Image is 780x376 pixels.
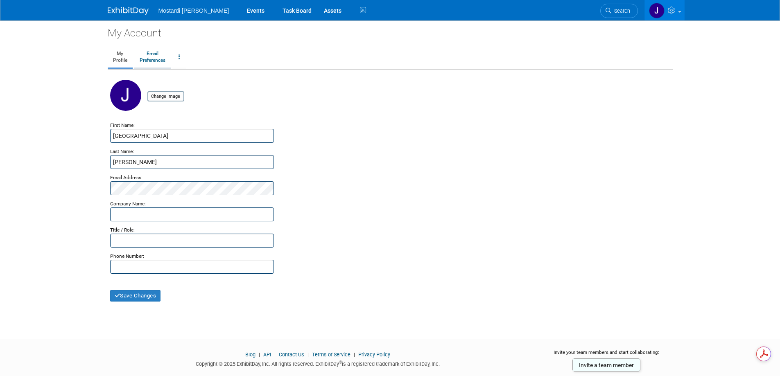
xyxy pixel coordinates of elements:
small: Phone Number: [110,253,144,259]
div: My Account [108,20,673,40]
div: Copyright © 2025 ExhibitDay, Inc. All rights reserved. ExhibitDay is a registered trademark of Ex... [108,358,529,368]
a: Contact Us [279,351,304,358]
span: Search [611,8,630,14]
span: Mostardi [PERSON_NAME] [158,7,229,14]
div: Invite your team members and start collaborating: [540,349,673,361]
span: | [352,351,357,358]
span: | [257,351,262,358]
a: Blog [245,351,255,358]
a: Search [600,4,638,18]
img: J.jpg [110,80,141,111]
a: Terms of Service [312,351,350,358]
img: Jena DiFiore [649,3,665,18]
small: First Name: [110,122,135,128]
span: | [305,351,311,358]
a: Invite a team member [572,358,640,371]
a: Privacy Policy [358,351,390,358]
small: Title / Role: [110,227,135,233]
small: Company Name: [110,201,146,207]
span: | [272,351,278,358]
a: EmailPreferences [134,47,171,68]
small: Email Address: [110,175,142,180]
sup: ® [339,360,342,365]
a: MyProfile [108,47,133,68]
img: ExhibitDay [108,7,149,15]
small: Last Name: [110,149,134,154]
a: API [263,351,271,358]
button: Save Changes [110,290,161,302]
